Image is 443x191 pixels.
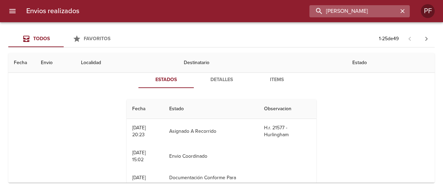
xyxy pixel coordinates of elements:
div: Tabs Envios [8,31,119,47]
h6: Envios realizados [26,6,79,17]
div: Abrir información de usuario [421,4,435,18]
span: Favoritos [84,36,110,42]
td: Asignado A Recorrido [164,119,259,144]
td: Envio Coordinado [164,144,259,169]
p: 1 - 25 de 49 [379,35,399,42]
div: Tabs detalle de guia [138,71,305,88]
span: Items [253,76,300,84]
th: Destinatario [178,53,347,73]
div: [DATE] 16:05 [132,175,146,188]
span: Pagina siguiente [418,31,435,47]
td: H.r. 21577 - Hurlingham [259,119,316,144]
th: Envio [35,53,75,73]
div: PF [421,4,435,18]
span: Detalles [198,76,245,84]
th: Fecha [127,99,164,119]
span: Pagina anterior [401,35,418,42]
th: Estado [347,53,435,73]
span: Todos [33,36,50,42]
th: Localidad [75,53,178,73]
input: buscar [309,5,398,17]
div: [DATE] 15:02 [132,150,146,163]
th: Observacion [259,99,316,119]
button: menu [4,3,21,19]
th: Fecha [8,53,35,73]
span: Estados [143,76,190,84]
div: [DATE] 20:23 [132,125,146,138]
th: Estado [164,99,259,119]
